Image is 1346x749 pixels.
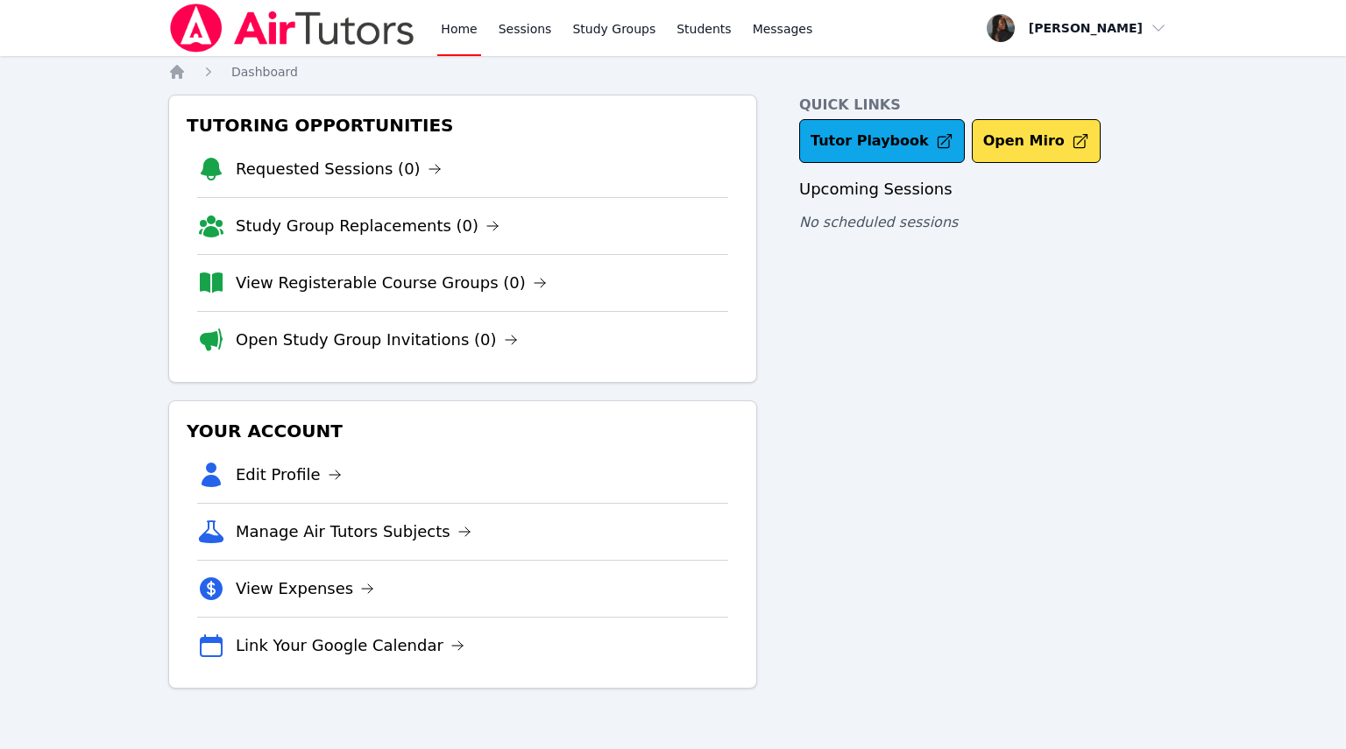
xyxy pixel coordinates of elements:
[231,63,298,81] a: Dashboard
[183,415,742,447] h3: Your Account
[799,119,965,163] a: Tutor Playbook
[236,328,518,352] a: Open Study Group Invitations (0)
[168,4,416,53] img: Air Tutors
[236,271,547,295] a: View Registerable Course Groups (0)
[236,519,471,544] a: Manage Air Tutors Subjects
[168,63,1178,81] nav: Breadcrumb
[236,157,442,181] a: Requested Sessions (0)
[799,177,1178,201] h3: Upcoming Sessions
[236,463,342,487] a: Edit Profile
[799,214,958,230] span: No scheduled sessions
[753,20,813,38] span: Messages
[231,65,298,79] span: Dashboard
[972,119,1101,163] button: Open Miro
[236,633,464,658] a: Link Your Google Calendar
[236,214,499,238] a: Study Group Replacements (0)
[183,110,742,141] h3: Tutoring Opportunities
[236,576,374,601] a: View Expenses
[799,95,1178,116] h4: Quick Links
